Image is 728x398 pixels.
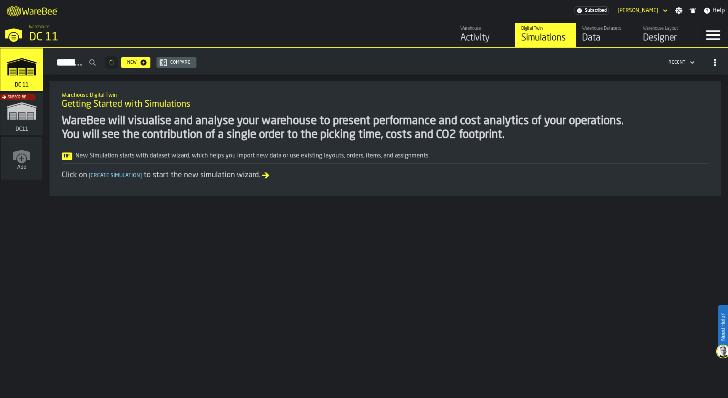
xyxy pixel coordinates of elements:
[515,23,576,47] a: link-to-/wh/i/2e91095d-d0fa-471d-87cf-b9f7f81665fc/simulations
[124,60,140,65] div: New
[672,7,686,14] label: button-toggle-Settings
[643,32,691,44] div: Designer
[582,26,631,31] div: Warehouse Datasets
[460,26,509,31] div: Warehouse
[89,173,91,178] span: [
[669,60,685,65] div: DropdownMenuValue-4
[643,26,691,31] div: Warehouse Layout
[521,26,570,31] div: Digital Twin
[712,6,725,15] span: Help
[29,30,235,44] div: DC 11
[582,32,631,44] div: Data
[17,164,27,170] span: Add
[29,24,49,30] span: Warehouse
[585,8,607,13] span: Subscribed
[575,6,608,15] div: Menu Subscription
[56,87,715,114] div: title-Getting Started with Simulations
[102,56,121,69] div: ButtonLoadMore-Loading...-Prev-First-Last
[686,7,700,14] label: button-toggle-Notifications
[43,48,728,75] h2: button-Simulations
[1,137,42,181] a: link-to-/wh/new
[13,82,30,88] span: DC 11
[49,81,721,196] div: ItemListCard-
[121,57,150,68] button: button-New
[700,6,728,15] label: button-toggle-Help
[62,152,72,160] span: Tip:
[719,306,727,348] label: Need Help?
[637,23,698,47] a: link-to-/wh/i/2e91095d-d0fa-471d-87cf-b9f7f81665fc/designer
[62,151,709,160] div: New Simulation starts with dataset wizard, which helps you import new data or use existing layout...
[454,23,515,47] a: link-to-/wh/i/2e91095d-d0fa-471d-87cf-b9f7f81665fc/feed/
[666,58,696,67] div: DropdownMenuValue-4
[576,23,637,47] a: link-to-/wh/i/2e91095d-d0fa-471d-87cf-b9f7f81665fc/data
[62,91,709,98] h2: Sub Title
[8,95,26,99] span: Subscribe
[87,173,144,178] span: Create Simulation
[521,32,570,44] div: Simulations
[62,98,190,111] span: Getting Started with Simulations
[156,57,196,68] button: button-Compare
[460,32,509,44] div: Activity
[0,93,43,137] a: link-to-/wh/i/b603843f-e36f-4666-a07f-cf521b81b4ce/simulations
[618,8,658,14] div: DropdownMenuValue-Njegos Marinovic
[62,114,709,142] div: WareBee will visualise and analyse your warehouse to present performance and cost analytics of yo...
[575,6,608,15] a: link-to-/wh/i/2e91095d-d0fa-471d-87cf-b9f7f81665fc/settings/billing
[167,60,193,65] div: Compare
[698,23,728,47] label: button-toggle-Menu
[62,170,709,181] div: Click on to start the new simulation wizard.
[615,6,669,15] div: DropdownMenuValue-Njegos Marinovic
[0,48,43,93] a: link-to-/wh/i/2e91095d-d0fa-471d-87cf-b9f7f81665fc/simulations
[140,173,142,178] span: ]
